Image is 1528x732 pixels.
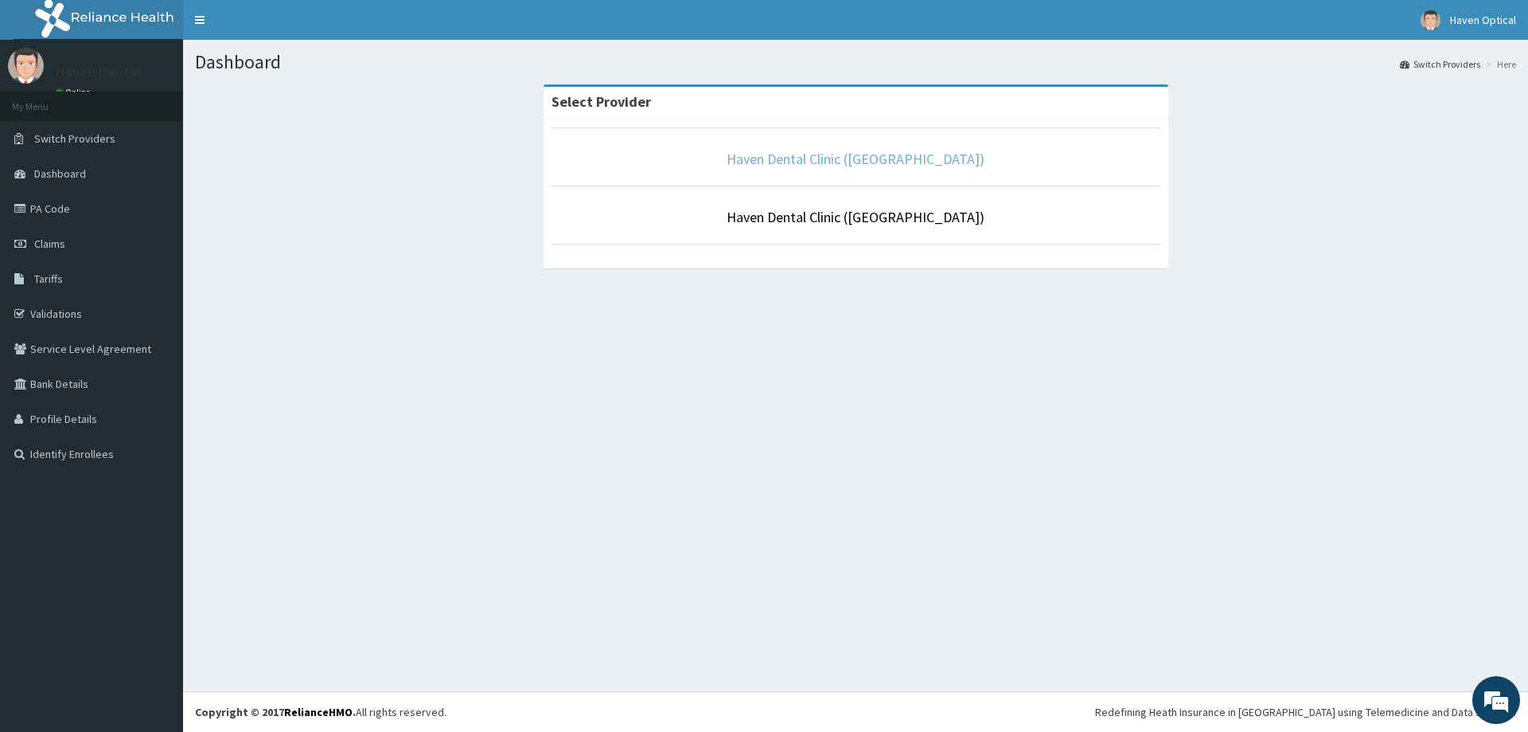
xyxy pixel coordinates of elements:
[195,705,356,719] strong: Copyright © 2017 .
[56,87,94,98] a: Online
[284,705,353,719] a: RelianceHMO
[8,48,44,84] img: User Image
[34,272,63,286] span: Tariffs
[34,166,86,181] span: Dashboard
[1482,57,1516,71] li: Here
[1400,57,1480,71] a: Switch Providers
[56,65,141,79] p: Haven Dental
[34,131,115,146] span: Switch Providers
[1450,13,1516,27] span: Haven Optical
[727,208,984,226] a: Haven Dental Clinic ([GEOGRAPHIC_DATA])
[727,150,984,168] a: Haven Dental Clinic ([GEOGRAPHIC_DATA])
[1421,10,1440,30] img: User Image
[1095,704,1516,720] div: Redefining Heath Insurance in [GEOGRAPHIC_DATA] using Telemedicine and Data Science!
[552,92,651,111] strong: Select Provider
[34,237,65,251] span: Claims
[195,52,1516,72] h1: Dashboard
[183,691,1528,732] footer: All rights reserved.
